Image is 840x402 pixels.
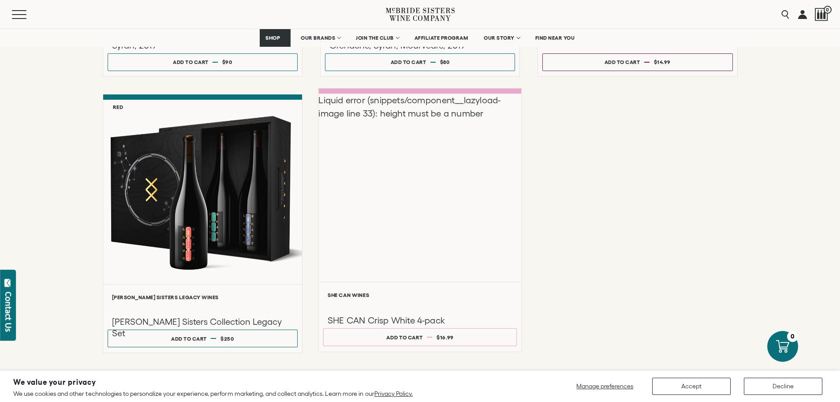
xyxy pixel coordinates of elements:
[103,94,302,353] a: Red McBride Sisters Collection Legacy Set [PERSON_NAME] Sisters Legacy Wines [PERSON_NAME] Sister...
[605,56,640,68] div: Add to cart
[437,334,454,340] span: $16.99
[414,35,468,41] span: AFFILIATE PROGRAM
[318,88,522,352] a: Liquid error (snippets/component__lazyload-image line 33): height must be a number SHE CAN Wines ...
[171,332,207,345] div: Add to cart
[108,330,298,347] button: Add to cart $250
[4,292,13,332] div: Contact Us
[222,59,232,65] span: $90
[386,331,422,344] div: Add to cart
[325,53,515,71] button: Add to cart $80
[113,104,123,110] h6: Red
[301,35,335,41] span: OUR BRANDS
[108,53,298,71] button: Add to cart $90
[260,29,291,47] a: SHOP
[112,316,293,339] h3: [PERSON_NAME] Sisters Collection Legacy Set
[535,35,575,41] span: FIND NEAR YOU
[295,29,346,47] a: OUR BRANDS
[112,294,293,300] h6: [PERSON_NAME] Sisters Legacy Wines
[571,378,639,395] button: Manage preferences
[440,59,450,65] span: $80
[409,29,474,47] a: AFFILIATE PROGRAM
[356,35,394,41] span: JOIN THE CLUB
[323,328,517,346] button: Add to cart $16.99
[13,379,413,386] h2: We value your privacy
[787,331,798,342] div: 0
[173,56,209,68] div: Add to cart
[374,390,413,397] a: Privacy Policy.
[328,292,513,298] h6: SHE CAN Wines
[350,29,404,47] a: JOIN THE CLUB
[652,378,731,395] button: Accept
[542,53,732,71] button: Add to cart $14.99
[265,35,280,41] span: SHOP
[478,29,525,47] a: OUR STORY
[744,378,822,395] button: Decline
[530,29,581,47] a: FIND NEAR YOU
[13,390,413,398] p: We use cookies and other technologies to personalize your experience, perform marketing, and coll...
[824,6,832,14] span: 0
[654,59,671,65] span: $14.99
[220,336,234,342] span: $250
[318,94,521,282] div: Liquid error (snippets/component__lazyload-image line 33): height must be a number
[12,10,44,19] button: Mobile Menu Trigger
[576,383,633,390] span: Manage preferences
[391,56,426,68] div: Add to cart
[328,314,513,326] h3: SHE CAN Crisp White 4-pack
[484,35,515,41] span: OUR STORY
